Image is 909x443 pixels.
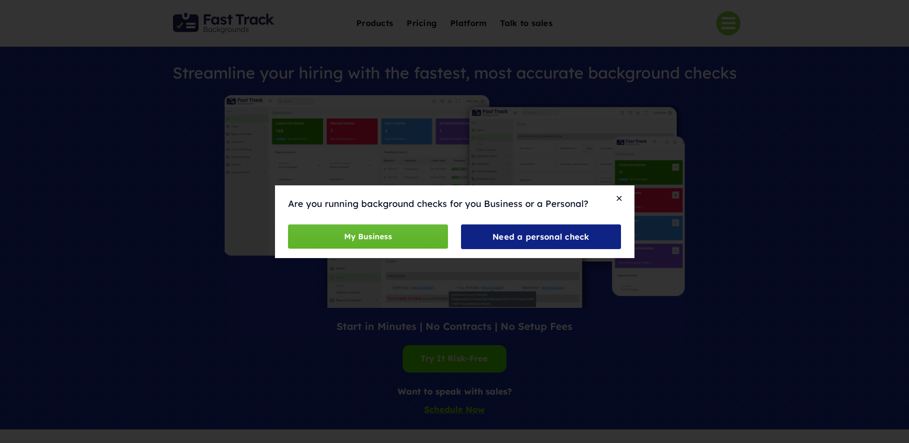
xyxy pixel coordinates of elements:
[492,232,590,241] span: Need a personal check
[288,199,621,209] h1: Are you running background checks for you Business or a Personal?
[288,224,448,249] a: My Business
[613,194,625,202] button: Close
[461,224,621,249] a: Need a personal check
[344,230,392,243] span: My Business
